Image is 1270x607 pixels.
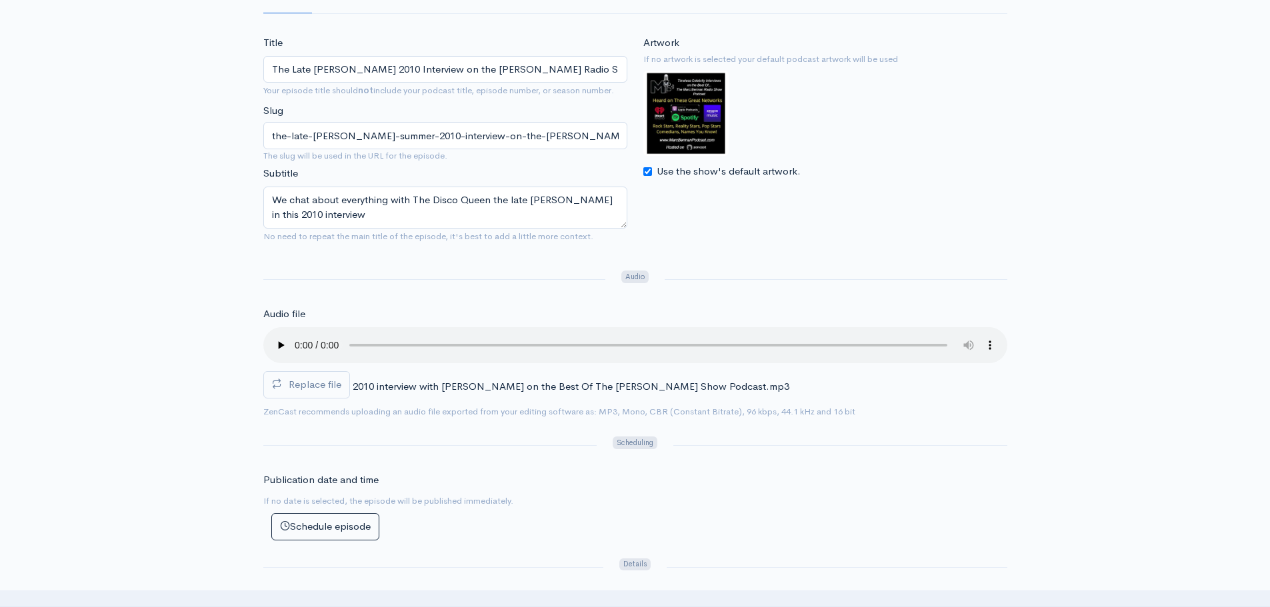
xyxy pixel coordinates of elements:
[263,103,283,119] label: Slug
[263,495,513,506] small: If no date is selected, the episode will be published immediately.
[619,558,651,571] span: Details
[263,406,855,417] small: ZenCast recommends uploading an audio file exported from your editing software as: MP3, Mono, CBR...
[263,149,627,163] small: The slug will be used in the URL for the episode.
[263,306,305,322] label: Audio file
[263,166,298,181] label: Subtitle
[263,35,283,51] label: Title
[289,378,341,390] span: Replace file
[657,164,801,179] label: Use the show's default artwork.
[263,56,627,83] input: What is the episode's title?
[271,513,379,540] button: Schedule episode
[643,35,679,51] label: Artwork
[263,472,379,488] label: Publication date and time
[643,53,1007,66] small: If no artwork is selected your default podcast artwork will be used
[263,187,627,229] textarea: We chat about everything with The Disco Queen the late [PERSON_NAME] in this 2010 interview
[263,231,593,242] small: No need to repeat the main title of the episode, it's best to add a little more context.
[613,436,657,449] span: Scheduling
[621,271,649,283] span: Audio
[263,122,627,149] input: title-of-episode
[353,380,789,392] span: 2010 interview with [PERSON_NAME] on the Best Of The [PERSON_NAME] Show Podcast.mp3
[358,85,373,96] strong: not
[263,85,614,96] small: Your episode title should include your podcast title, episode number, or season number.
